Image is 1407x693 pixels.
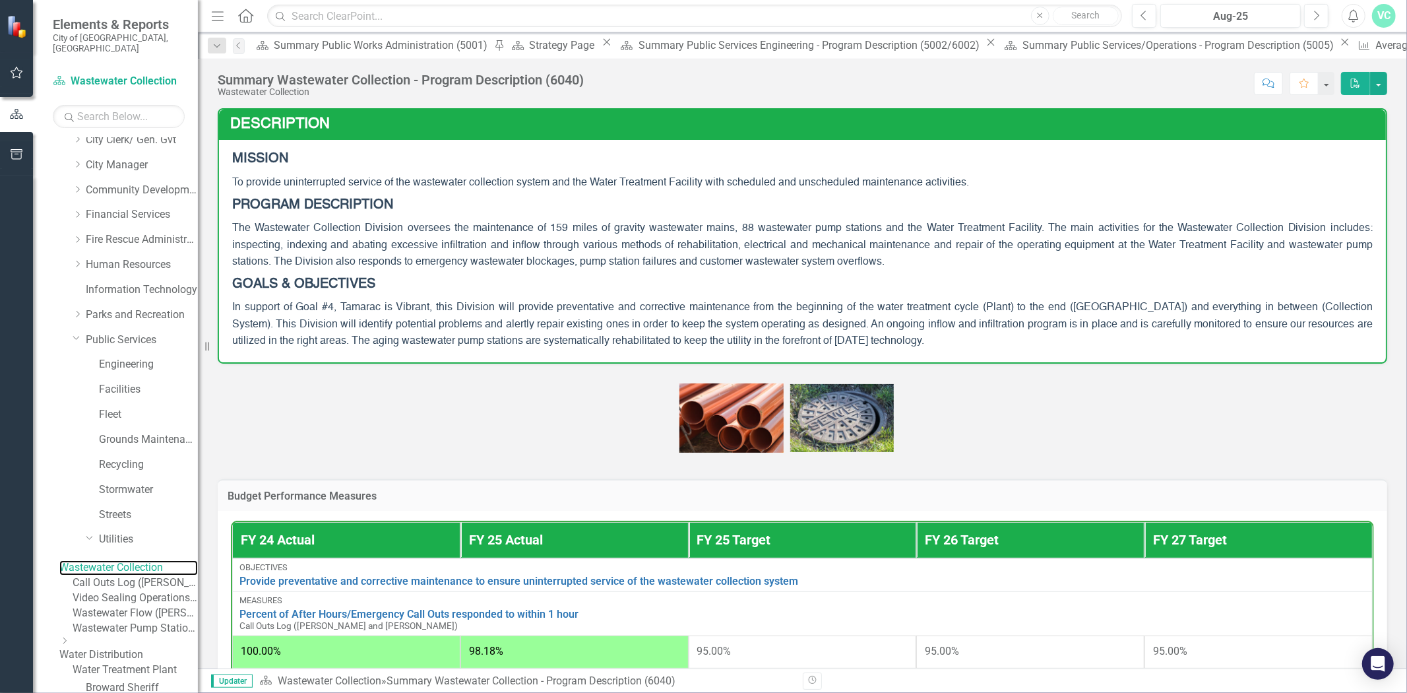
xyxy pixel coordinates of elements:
div: » [259,674,793,689]
img: sewer-3305945_640.jpg [790,384,894,452]
a: Wastewater Pump Stations and WTP ([PERSON_NAME]) [73,621,198,636]
span: 95.00% [697,645,732,657]
a: City Manager [86,158,198,173]
div: Summary Wastewater Collection - Program Description (6040) [387,675,675,687]
span: In support of Goal #4, Tamarac is Vibrant, this Division will provide preventative and corrective... [232,302,1373,346]
a: Summary Public Works Administration (5001) [251,37,491,53]
a: Streets [99,508,198,523]
div: Summary Public Services/Operations - Program Description (5005) [1022,37,1336,53]
a: Summary Public Services Engineering - Program Description (5002/6002) [615,37,983,53]
span: To provide uninterrupted service of the wastewater collection system and the Water Treatment Faci... [232,178,969,188]
a: Wastewater Collection [278,675,381,687]
div: Objectives [239,563,1365,572]
div: Aug-25 [1165,9,1296,24]
td: Double-Click to Edit Right Click for Context Menu [232,558,1373,591]
img: ClearPoint Strategy [6,14,30,38]
span: 95.00% [925,645,959,657]
span: 95.00% [1153,645,1187,657]
strong: MISSION [232,152,288,166]
a: Parks and Recreation [86,308,198,323]
a: Water Treatment Plant [73,663,198,678]
h3: Description [230,116,1379,132]
a: Utilities [99,532,198,547]
span: Elements & Reports [53,16,185,32]
span: The Wastewater Collection Division oversees the maintenance of 159 miles of gravity wastewater ma... [232,223,1373,267]
button: Search [1053,7,1119,25]
strong: GOALS & OBJECTIVES [232,278,375,291]
button: VC [1372,4,1396,28]
a: City Clerk/ Gen. Gvt [86,133,198,148]
a: Summary Public Services/Operations - Program Description (5005) [999,37,1336,53]
td: Double-Click to Edit Right Click for Context Menu [232,591,1373,636]
input: Search ClearPoint... [267,5,1122,28]
a: Information Technology [86,282,198,298]
a: Public Services [86,333,198,348]
div: Summary Public Works Administration (5001) [274,37,491,53]
span: Updater [211,675,253,688]
span: 100.00% [241,645,281,657]
small: City of [GEOGRAPHIC_DATA], [GEOGRAPHIC_DATA] [53,32,185,54]
a: Video Sealing Operations ([PERSON_NAME]) [73,591,198,606]
a: Strategy Page [507,37,598,53]
strong: PROGRAM DESCRIPTION [232,199,393,212]
input: Search Below... [53,105,185,128]
a: Engineering [99,357,198,372]
span: 98.18% [469,645,503,657]
a: Wastewater Collection [59,560,198,576]
a: Call Outs Log ([PERSON_NAME] and [PERSON_NAME]) [73,576,198,591]
a: Provide preventative and corrective maintenance to ensure uninterrupted service of the wastewater... [239,576,1365,587]
a: Percent of After Hours/Emergency Call Outs responded to within 1 hour [239,609,1365,620]
div: Measures [239,596,1365,605]
div: Open Intercom Messenger [1362,648,1394,680]
a: Grounds Maintenance [99,432,198,447]
div: Strategy Page [529,37,598,53]
a: Financial Services [86,207,198,222]
span: Call Outs Log ([PERSON_NAME] and [PERSON_NAME]) [239,620,458,631]
a: Community Development [86,183,198,198]
a: Fleet [99,407,198,422]
a: Stormwater [99,482,198,498]
div: Summary Wastewater Collection - Program Description (6040) [218,73,584,87]
img: sewer-pipes-2259514_640.jpg [679,383,784,453]
button: Aug-25 [1160,4,1301,28]
a: Human Resources [86,257,198,273]
a: Water Distribution [59,647,198,663]
h3: Budget Performance Measures [228,490,1377,502]
a: Recycling [99,457,198,473]
a: Fire Rescue Administration [86,232,198,247]
div: Summary Public Services Engineering - Program Description (5002/6002) [639,37,983,53]
a: Wastewater Flow ([PERSON_NAME]) [73,606,198,621]
a: Facilities [99,382,198,397]
span: Search [1071,10,1100,20]
div: Wastewater Collection [218,87,584,97]
a: Wastewater Collection [53,74,185,89]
